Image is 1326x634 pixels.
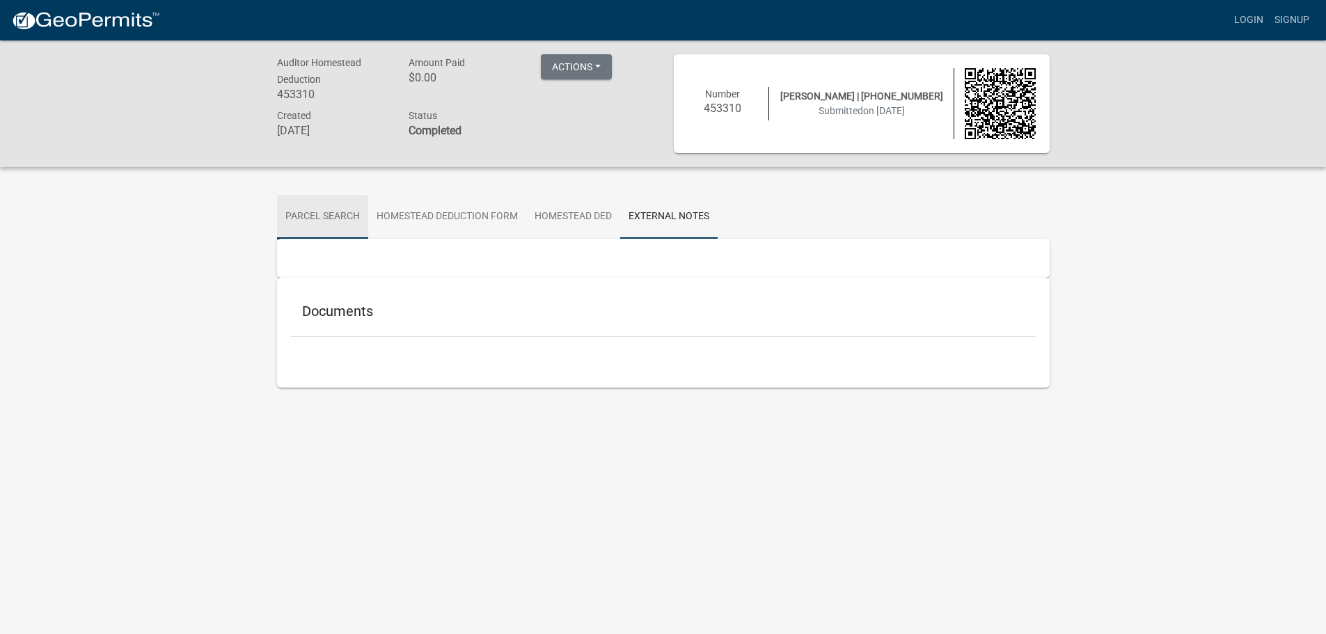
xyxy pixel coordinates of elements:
[277,110,311,121] span: Created
[277,57,361,85] span: Auditor Homestead Deduction
[780,90,943,102] span: [PERSON_NAME] | [PHONE_NUMBER]
[409,110,437,121] span: Status
[705,88,740,100] span: Number
[302,303,1025,319] h5: Documents
[409,57,465,68] span: Amount Paid
[277,88,388,101] h6: 453310
[620,195,718,239] a: External Notes
[688,102,759,115] h6: 453310
[541,54,612,79] button: Actions
[819,105,905,116] span: Submitted on [DATE]
[965,68,1036,139] img: QR code
[526,195,620,239] a: Homestead Ded
[1269,7,1315,33] a: Signup
[1229,7,1269,33] a: Login
[409,124,461,137] strong: Completed
[277,124,388,137] h6: [DATE]
[277,195,368,239] a: Parcel search
[368,195,526,239] a: Homestead Deduction Form
[409,71,520,84] h6: $0.00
